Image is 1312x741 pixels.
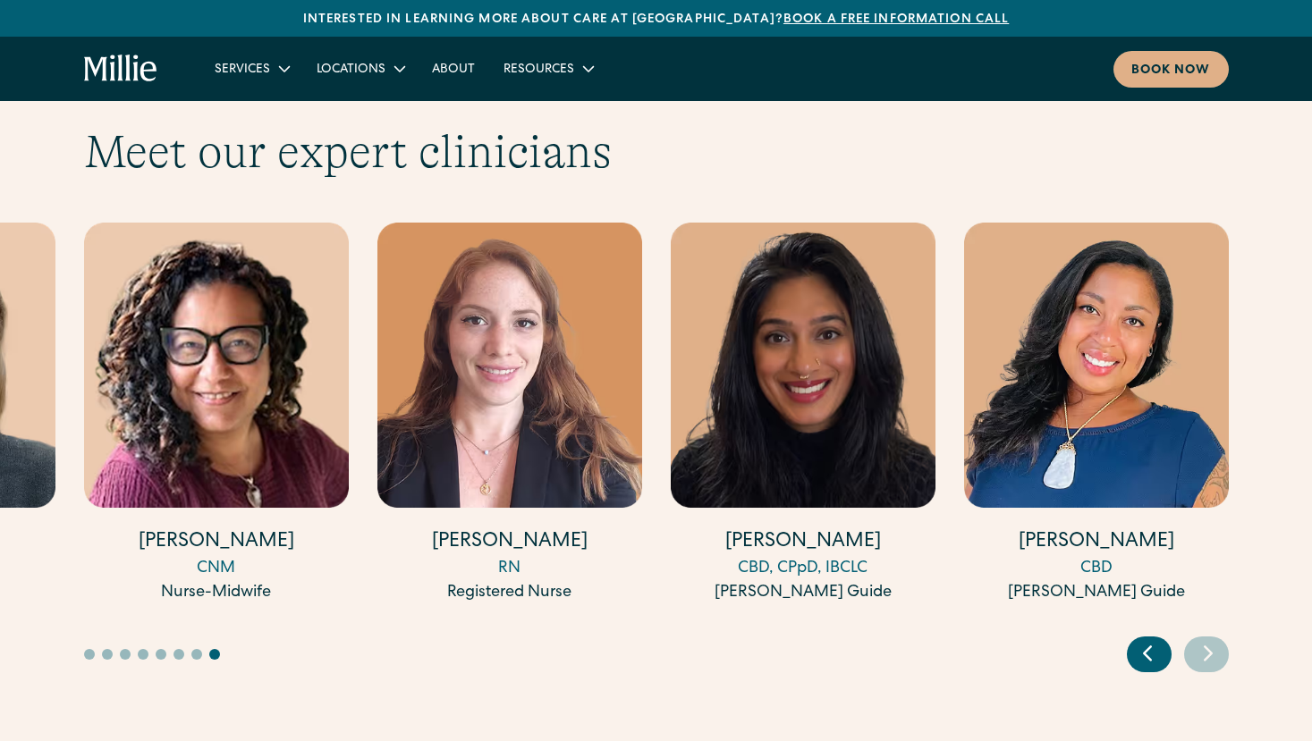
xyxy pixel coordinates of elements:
a: [PERSON_NAME]CBD[PERSON_NAME] Guide [964,223,1229,605]
div: CBD, CPpD, IBCLC [671,557,935,581]
div: [PERSON_NAME] Guide [671,581,935,605]
div: Book now [1131,62,1211,80]
div: Resources [489,54,606,83]
div: Locations [317,61,385,80]
div: CBD [964,557,1229,581]
div: RN [377,557,642,581]
h4: [PERSON_NAME] [964,529,1229,557]
div: Next slide [1184,636,1229,672]
h4: [PERSON_NAME] [377,529,642,557]
div: Locations [302,54,418,83]
button: Go to slide 1 [84,649,95,660]
div: Resources [504,61,574,80]
button: Go to slide 2 [102,649,113,660]
button: Go to slide 6 [174,649,184,660]
div: Services [200,54,302,83]
a: Book a free information call [783,13,1009,26]
button: Go to slide 8 [209,649,220,660]
button: Go to slide 3 [120,649,131,660]
div: 15 / 17 [377,223,642,608]
div: 14 / 17 [84,223,349,608]
button: Go to slide 5 [156,649,166,660]
h2: Meet our expert clinicians [84,124,1229,180]
a: [PERSON_NAME]RNRegistered Nurse [377,223,642,605]
div: 16 / 17 [671,223,935,608]
h4: [PERSON_NAME] [84,529,349,557]
a: About [418,54,489,83]
div: 17 / 17 [964,223,1229,608]
button: Go to slide 4 [138,649,148,660]
a: [PERSON_NAME]CNMNurse-Midwife [84,223,349,605]
h4: [PERSON_NAME] [671,529,935,557]
a: home [84,55,158,83]
a: [PERSON_NAME]CBD, CPpD, IBCLC[PERSON_NAME] Guide [671,223,935,605]
div: Nurse-Midwife [84,581,349,605]
div: CNM [84,557,349,581]
div: Registered Nurse [377,581,642,605]
div: Services [215,61,270,80]
div: [PERSON_NAME] Guide [964,581,1229,605]
div: Previous slide [1127,636,1172,672]
button: Go to slide 7 [191,649,202,660]
a: Book now [1113,51,1229,88]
